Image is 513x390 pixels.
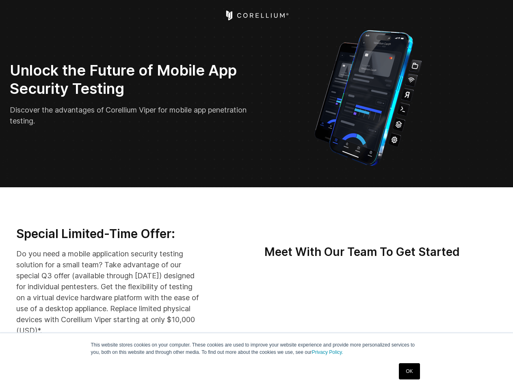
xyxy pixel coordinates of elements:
[264,245,460,259] strong: Meet With Our Team To Get Started
[16,226,201,242] h3: Special Limited-Time Offer:
[224,11,289,20] a: Corellium Home
[91,341,422,356] p: This website stores cookies on your computer. These cookies are used to improve your website expe...
[307,26,429,168] img: Corellium_VIPER_Hero_1_1x
[10,106,247,125] span: Discover the advantages of Corellium Viper for mobile app penetration testing.
[312,349,343,355] a: Privacy Policy.
[10,61,251,98] h2: Unlock the Future of Mobile App Security Testing
[399,363,420,379] a: OK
